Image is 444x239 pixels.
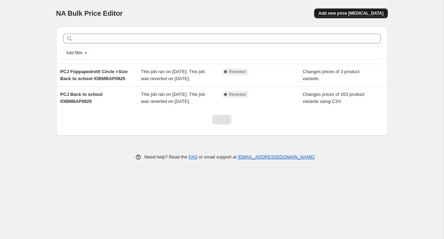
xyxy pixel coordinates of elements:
[63,49,91,57] button: Add filter
[198,154,238,160] span: or email support at
[314,8,387,18] button: Add new price [MEDICAL_DATA]
[60,69,128,81] span: PCJ Foppapedretti Circle i-Size Back to school IOBMBAP0825
[229,92,246,97] span: Reverted
[318,10,383,16] span: Add new price [MEDICAL_DATA]
[238,154,314,160] a: [EMAIL_ADDRESS][DOMAIN_NAME]
[56,9,123,17] span: NA Bulk Price Editor
[60,92,103,104] span: PCJ Back to school IOBMBAP0825
[188,154,198,160] a: FAQ
[229,69,246,75] span: Reverted
[141,92,205,104] span: This job ran on [DATE]. This job was reverted on [DATE].
[141,69,205,81] span: This job ran on [DATE]. This job was reverted on [DATE].
[66,50,83,56] span: Add filter
[303,92,364,104] span: Changes prices of 203 product variants using CSV
[145,154,189,160] span: Need help? Read the
[212,115,231,125] nav: Pagination
[303,69,360,81] span: Changes prices of 3 product variants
